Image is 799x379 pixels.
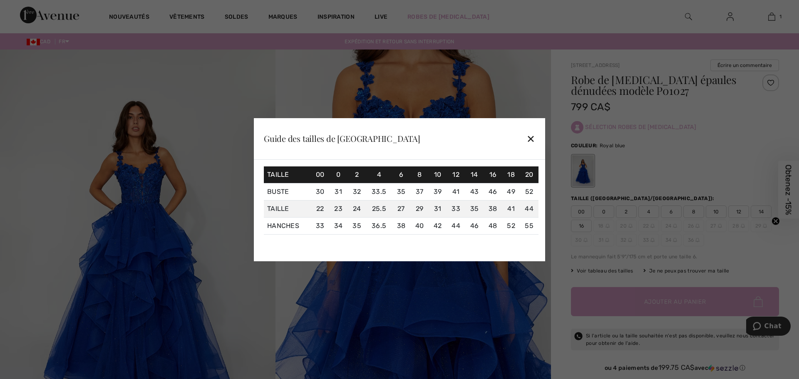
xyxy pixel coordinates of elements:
td: 39 [429,183,447,200]
td: 8 [410,166,429,183]
span: Chat [18,6,35,13]
td: 4 [366,166,392,183]
td: 33 [311,217,329,234]
td: 46 [465,217,484,234]
td: 31 [329,183,347,200]
td: 55 [520,217,538,234]
td: 44 [447,217,465,234]
td: Hanches [264,217,311,234]
td: 37 [410,183,429,200]
td: Taille [264,166,311,183]
td: 0 [329,166,347,183]
td: 25.5 [366,200,392,217]
td: 44 [520,200,538,217]
td: 43 [465,183,484,200]
td: 31 [429,200,447,217]
td: 40 [410,217,429,234]
td: 18 [502,166,520,183]
td: 22 [311,200,329,217]
td: 2 [347,166,366,183]
td: 46 [484,183,502,200]
div: Guide des tailles de [GEOGRAPHIC_DATA] [264,134,420,143]
td: 33 [447,200,465,217]
td: 48 [484,217,502,234]
td: 35 [392,183,410,200]
td: 38 [392,217,410,234]
td: 41 [502,200,520,217]
td: 29 [410,200,429,217]
td: 35 [347,217,366,234]
td: 34 [329,217,347,234]
td: Buste [264,183,311,200]
td: 38 [484,200,502,217]
td: 49 [502,183,520,200]
td: 35 [465,200,484,217]
td: 20 [520,166,538,183]
td: 41 [447,183,465,200]
td: 30 [311,183,329,200]
td: 14 [465,166,484,183]
td: 24 [347,200,366,217]
td: 10 [429,166,447,183]
td: 42 [429,217,447,234]
td: 23 [329,200,347,217]
td: 27 [392,200,410,217]
td: 33.5 [366,183,392,200]
td: 00 [311,166,329,183]
td: 32 [347,183,366,200]
td: Taille [264,200,311,217]
td: 52 [520,183,538,200]
td: 52 [502,217,520,234]
td: 16 [484,166,502,183]
td: 12 [447,166,465,183]
td: 6 [392,166,410,183]
div: ✕ [526,130,535,147]
td: 36.5 [366,217,392,234]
